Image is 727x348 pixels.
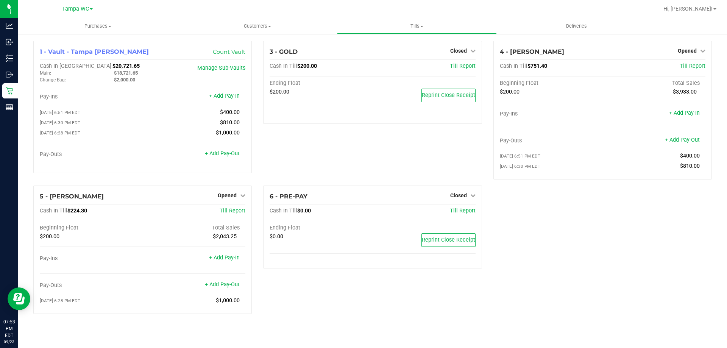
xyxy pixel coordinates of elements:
[422,237,475,243] span: Reprint Close Receipt
[114,77,135,83] span: $2,000.00
[6,38,13,46] inline-svg: Inbound
[8,287,30,310] iframe: Resource center
[3,339,15,345] p: 09/23
[450,48,467,54] span: Closed
[18,23,178,30] span: Purchases
[40,120,80,125] span: [DATE] 6:30 PM EDT
[40,255,143,262] div: Pay-Ins
[40,94,143,100] div: Pay-Ins
[270,225,373,231] div: Ending Float
[6,71,13,78] inline-svg: Outbound
[6,55,13,62] inline-svg: Inventory
[422,92,475,98] span: Reprint Close Receipt
[62,6,89,12] span: Tampa WC
[669,110,700,116] a: + Add Pay-In
[270,89,289,95] span: $200.00
[421,89,476,102] button: Reprint Close Receipt
[500,153,540,159] span: [DATE] 6:51 PM EDT
[500,80,603,87] div: Beginning Float
[216,130,240,136] span: $1,000.00
[6,22,13,30] inline-svg: Analytics
[500,89,520,95] span: $200.00
[40,208,67,214] span: Cash In Till
[220,119,240,126] span: $810.00
[270,208,297,214] span: Cash In Till
[450,63,476,69] a: Till Report
[40,48,149,55] span: 1 - Vault - Tampa [PERSON_NAME]
[112,63,140,69] span: $20,721.65
[297,63,317,69] span: $200.00
[6,103,13,111] inline-svg: Reports
[178,18,337,34] a: Customers
[205,281,240,288] a: + Add Pay-Out
[40,130,80,136] span: [DATE] 6:28 PM EDT
[500,48,564,55] span: 4 - [PERSON_NAME]
[143,225,246,231] div: Total Sales
[556,23,597,30] span: Deliveries
[6,87,13,95] inline-svg: Retail
[337,23,496,30] span: Tills
[673,89,697,95] span: $3,933.00
[270,233,283,240] span: $0.00
[450,192,467,198] span: Closed
[337,18,496,34] a: Tills
[197,65,245,71] a: Manage Sub-Vaults
[500,111,603,117] div: Pay-Ins
[67,208,87,214] span: $224.30
[270,80,373,87] div: Ending Float
[680,163,700,169] span: $810.00
[205,150,240,157] a: + Add Pay-Out
[209,93,240,99] a: + Add Pay-In
[220,208,245,214] a: Till Report
[114,70,138,76] span: $18,721.65
[270,48,298,55] span: 3 - GOLD
[450,208,476,214] a: Till Report
[500,63,527,69] span: Cash In Till
[270,193,307,200] span: 6 - PRE-PAY
[40,151,143,158] div: Pay-Outs
[680,63,705,69] a: Till Report
[527,63,547,69] span: $751.40
[40,77,66,83] span: Change Bag:
[678,48,697,54] span: Opened
[18,18,178,34] a: Purchases
[40,193,104,200] span: 5 - [PERSON_NAME]
[500,164,540,169] span: [DATE] 6:30 PM EDT
[663,6,713,12] span: Hi, [PERSON_NAME]!
[213,48,245,55] a: Count Vault
[680,153,700,159] span: $400.00
[297,208,311,214] span: $0.00
[665,137,700,143] a: + Add Pay-Out
[220,109,240,115] span: $400.00
[40,63,112,69] span: Cash In [GEOGRAPHIC_DATA]:
[218,192,237,198] span: Opened
[40,110,80,115] span: [DATE] 6:51 PM EDT
[40,282,143,289] div: Pay-Outs
[40,225,143,231] div: Beginning Float
[40,70,51,76] span: Main:
[500,137,603,144] div: Pay-Outs
[421,233,476,247] button: Reprint Close Receipt
[213,233,237,240] span: $2,043.25
[40,233,59,240] span: $200.00
[270,63,297,69] span: Cash In Till
[178,23,337,30] span: Customers
[497,18,656,34] a: Deliveries
[3,318,15,339] p: 07:53 PM EDT
[40,298,80,303] span: [DATE] 6:28 PM EDT
[602,80,705,87] div: Total Sales
[209,254,240,261] a: + Add Pay-In
[216,297,240,304] span: $1,000.00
